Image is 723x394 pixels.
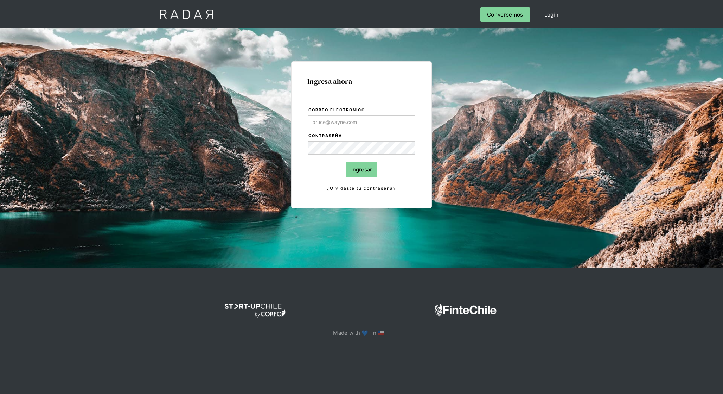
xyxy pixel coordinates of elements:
form: Login Form [307,106,416,192]
a: Login [537,7,566,22]
input: bruce@wayne.com [308,115,415,129]
label: Contraseña [308,132,415,139]
label: Correo electrónico [308,107,415,114]
a: ¿Olvidaste tu contraseña? [308,185,415,192]
a: Conversemos [480,7,530,22]
h1: Ingresa ahora [307,77,416,85]
p: Made with 💙 in 🇨🇱 [333,328,390,338]
input: Ingresar [346,162,377,177]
